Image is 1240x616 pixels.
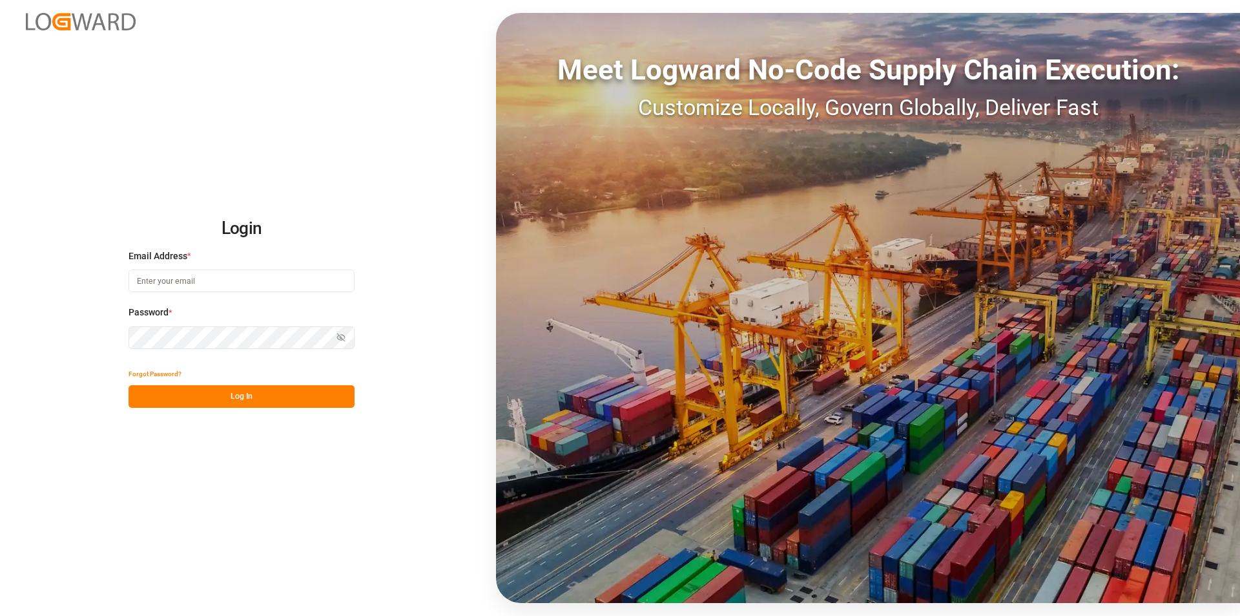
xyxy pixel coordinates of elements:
[129,306,169,319] span: Password
[129,363,181,385] button: Forgot Password?
[129,270,355,292] input: Enter your email
[496,48,1240,91] div: Meet Logward No-Code Supply Chain Execution:
[129,385,355,408] button: Log In
[129,250,187,263] span: Email Address
[26,13,136,30] img: Logward_new_orange.png
[129,208,355,250] h2: Login
[496,91,1240,124] div: Customize Locally, Govern Globally, Deliver Fast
